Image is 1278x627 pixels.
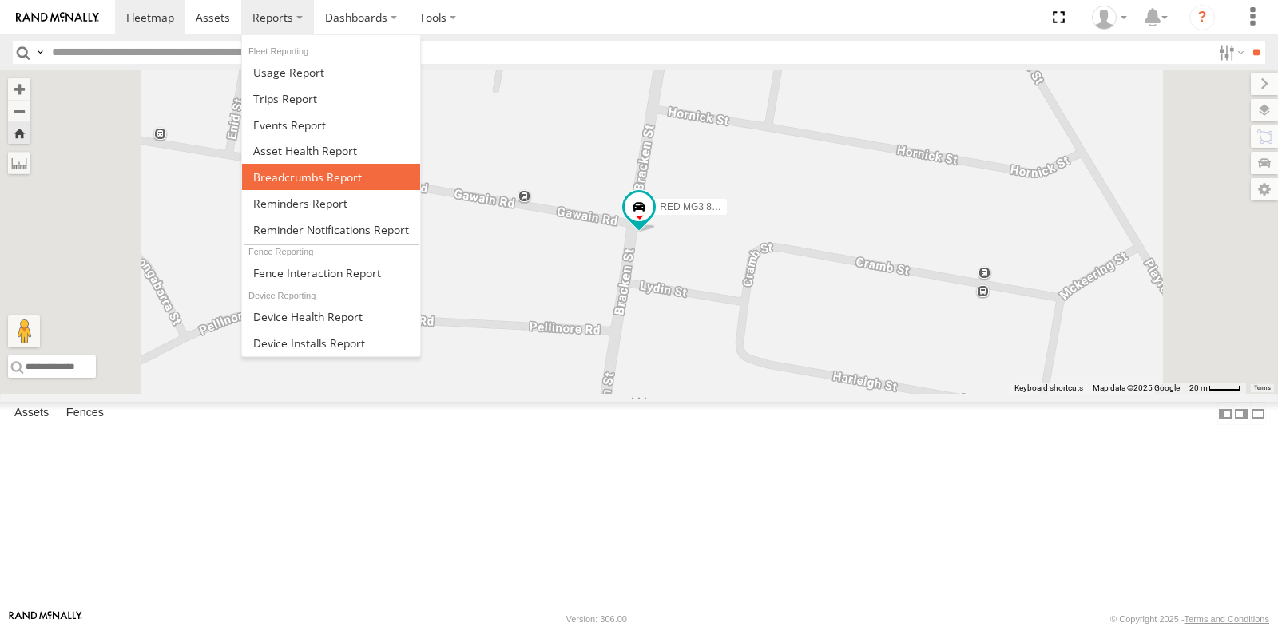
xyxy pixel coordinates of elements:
[1086,6,1133,30] div: Yiannis Kaplandis
[566,614,627,624] div: Version: 306.00
[1189,383,1208,392] span: 20 m
[660,201,850,212] span: RED MG3 800DQ6 - [GEOGRAPHIC_DATA]
[34,41,46,64] label: Search Query
[1250,402,1266,425] label: Hide Summary Table
[242,137,420,164] a: Asset Health Report
[242,330,420,356] a: Device Installs Report
[8,100,30,122] button: Zoom out
[8,78,30,100] button: Zoom in
[6,403,57,425] label: Assets
[1014,383,1083,394] button: Keyboard shortcuts
[242,164,420,190] a: Breadcrumbs Report
[242,85,420,112] a: Trips Report
[8,122,30,144] button: Zoom Home
[8,315,40,347] button: Drag Pegman onto the map to open Street View
[242,112,420,138] a: Full Events Report
[242,260,420,286] a: Fence Interaction Report
[1189,5,1215,30] i: ?
[1254,385,1271,391] a: Terms (opens in new tab)
[1185,383,1246,394] button: Map Scale: 20 m per 38 pixels
[9,611,82,627] a: Visit our Website
[8,152,30,174] label: Measure
[1213,41,1247,64] label: Search Filter Options
[1185,614,1269,624] a: Terms and Conditions
[16,12,99,23] img: rand-logo.svg
[1110,614,1269,624] div: © Copyright 2025 -
[1093,383,1180,392] span: Map data ©2025 Google
[242,190,420,216] a: Reminders Report
[1233,402,1249,425] label: Dock Summary Table to the Right
[242,59,420,85] a: Usage Report
[1217,402,1233,425] label: Dock Summary Table to the Left
[242,304,420,330] a: Device Health Report
[242,216,420,243] a: Service Reminder Notifications Report
[1251,178,1278,200] label: Map Settings
[58,403,112,425] label: Fences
